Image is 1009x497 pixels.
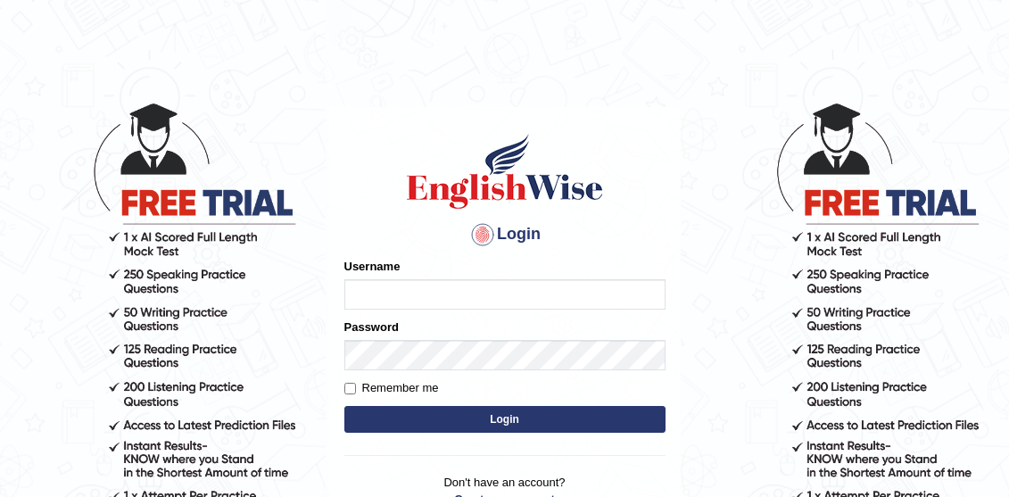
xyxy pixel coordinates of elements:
[344,406,666,433] button: Login
[344,258,401,275] label: Username
[344,379,439,397] label: Remember me
[344,319,399,335] label: Password
[344,220,666,249] h4: Login
[344,383,356,394] input: Remember me
[403,131,607,211] img: Logo of English Wise sign in for intelligent practice with AI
